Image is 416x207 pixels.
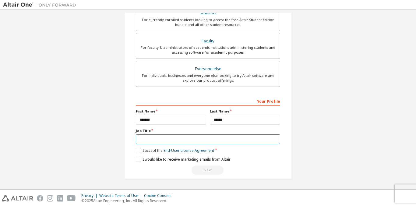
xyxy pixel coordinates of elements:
div: For currently enrolled students looking to access the free Altair Student Edition bundle and all ... [140,17,276,27]
div: Students [140,9,276,17]
div: For individuals, businesses and everyone else looking to try Altair software and explore our prod... [140,73,276,83]
div: Faculty [140,37,276,45]
img: Altair One [3,2,79,8]
img: instagram.svg [47,195,53,202]
img: youtube.svg [67,195,76,202]
img: linkedin.svg [57,195,63,202]
a: End-User License Agreement [164,148,214,153]
p: © 2025 Altair Engineering, Inc. All Rights Reserved. [81,198,175,203]
label: First Name [136,109,206,114]
img: facebook.svg [37,195,43,202]
div: Read and acccept EULA to continue [136,166,280,175]
div: Everyone else [140,65,276,73]
label: Job Title [136,128,280,133]
div: Cookie Consent [144,193,175,198]
div: For faculty & administrators of academic institutions administering students and accessing softwa... [140,45,276,55]
div: Your Profile [136,96,280,106]
img: altair_logo.svg [2,195,33,202]
div: Website Terms of Use [99,193,144,198]
label: I would like to receive marketing emails from Altair [136,157,231,162]
label: Last Name [210,109,280,114]
div: Privacy [81,193,99,198]
label: I accept the [136,148,214,153]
